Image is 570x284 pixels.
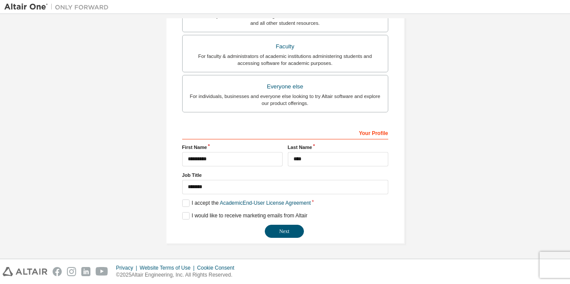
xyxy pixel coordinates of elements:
img: facebook.svg [53,267,62,276]
div: For faculty & administrators of academic institutions administering students and accessing softwa... [188,53,383,67]
button: Next [265,225,304,238]
label: Last Name [288,144,388,151]
label: I would like to receive marketing emails from Altair [182,212,307,220]
img: Altair One [4,3,113,11]
img: altair_logo.svg [3,267,47,276]
label: Job Title [182,172,388,179]
div: Everyone else [188,81,383,93]
img: linkedin.svg [81,267,90,276]
img: instagram.svg [67,267,76,276]
div: Your Profile [182,125,388,139]
div: Website Terms of Use [140,264,197,271]
a: Academic End-User License Agreement [220,200,311,206]
div: For currently enrolled students looking to access the free Altair Student Edition bundle and all ... [188,13,383,27]
p: © 2025 Altair Engineering, Inc. All Rights Reserved. [116,271,240,279]
div: Privacy [116,264,140,271]
div: Cookie Consent [197,264,239,271]
label: I accept the [182,199,311,207]
img: youtube.svg [96,267,108,276]
div: Faculty [188,41,383,53]
div: For individuals, businesses and everyone else looking to try Altair software and explore our prod... [188,93,383,107]
label: First Name [182,144,283,151]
